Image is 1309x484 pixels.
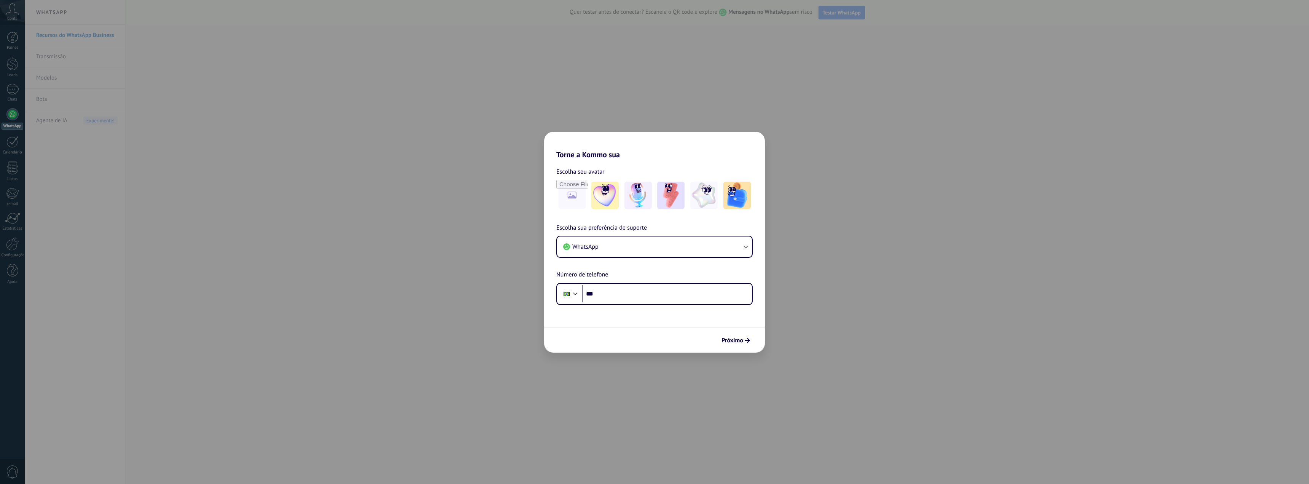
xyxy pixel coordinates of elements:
[556,270,608,280] span: Número de telefone
[544,132,765,159] h2: Torne a Kommo sua
[690,182,718,209] img: -4.jpeg
[657,182,685,209] img: -3.jpeg
[556,223,647,233] span: Escolha sua preferência de suporte
[556,167,605,177] span: Escolha seu avatar
[718,334,753,347] button: Próximo
[572,243,599,251] span: WhatsApp
[721,338,743,343] span: Próximo
[591,182,619,209] img: -1.jpeg
[559,286,574,302] div: Brazil: + 55
[624,182,652,209] img: -2.jpeg
[557,236,752,257] button: WhatsApp
[723,182,751,209] img: -5.jpeg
